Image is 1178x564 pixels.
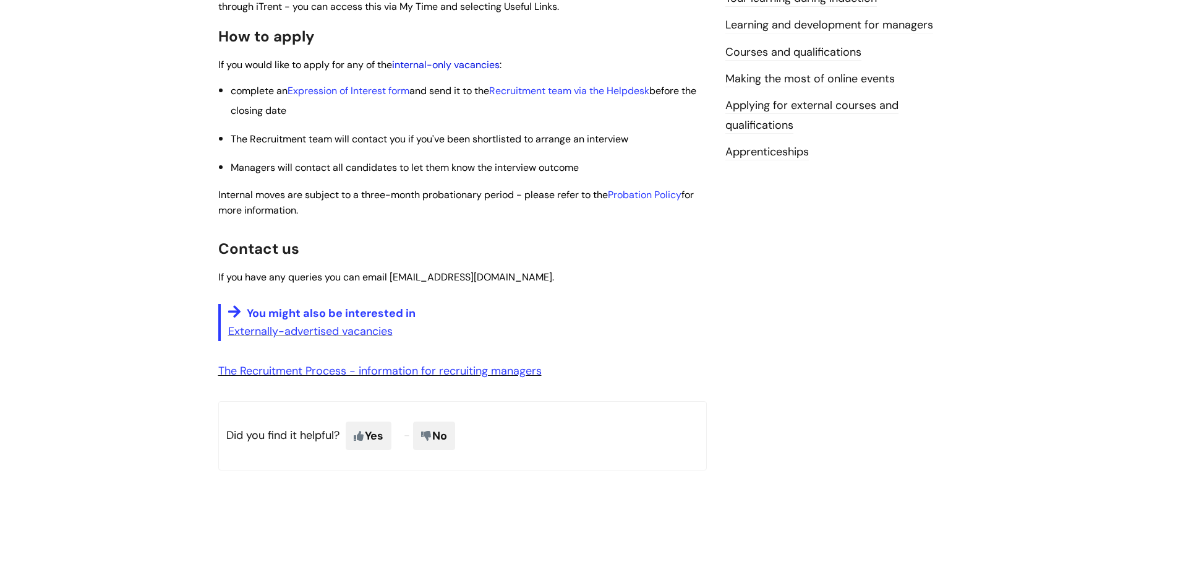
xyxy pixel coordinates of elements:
span: The Recruitment team will contact you if you've been shortlisted to arrange an interview [231,132,628,145]
span: nternal moves are subject to a three-month probationary period - please refer to the for more inf... [218,188,694,217]
span: You might also be interested in [247,306,416,321]
a: Applying for external courses and qualifications [725,98,898,134]
a: internal-only vacancies [392,58,500,71]
a: Probation Policy [608,188,681,201]
span: No [413,422,455,450]
a: Apprenticeships [725,144,809,160]
span: How to apply [218,27,315,46]
span: complete an [231,84,288,97]
a: Recruitment team via the Helpdesk [489,84,649,97]
span: losing date [236,104,286,117]
span: If you would like to apply for any of the : [218,58,502,71]
span: Managers will contact all candidates to let them know the interview outcome [231,161,579,174]
a: Expression of Interest form [288,84,409,97]
span: Contact us [218,239,299,258]
a: Externally-advertised vacancies [228,324,393,339]
p: Did you find it helpful? [218,401,707,471]
span: Yes [346,422,391,450]
span: I [218,188,694,217]
span: and send it to the before the c [231,84,696,117]
a: Making the most of online events [725,71,895,87]
a: Courses and qualifications [725,45,861,61]
a: The Recruitment Process - information for recruiting managers [218,363,542,378]
span: If you have any queries you can email [EMAIL_ADDRESS][DOMAIN_NAME]. [218,271,554,284]
a: Learning and development for managers [725,17,933,33]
